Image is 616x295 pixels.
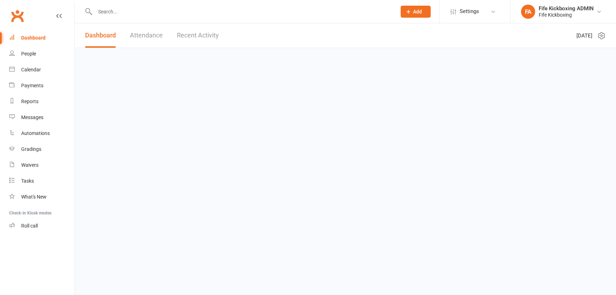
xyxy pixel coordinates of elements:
[9,125,74,141] a: Automations
[9,157,74,173] a: Waivers
[413,9,422,14] span: Add
[401,6,431,18] button: Add
[9,94,74,110] a: Reports
[9,110,74,125] a: Messages
[460,4,479,19] span: Settings
[130,23,163,48] a: Attendance
[9,173,74,189] a: Tasks
[539,12,594,18] div: Fife Kickboxing
[21,67,41,72] div: Calendar
[21,178,34,184] div: Tasks
[21,162,38,168] div: Waivers
[9,46,74,62] a: People
[21,83,43,88] div: Payments
[576,31,592,40] span: [DATE]
[21,51,36,57] div: People
[9,218,74,234] a: Roll call
[9,189,74,205] a: What's New
[521,5,535,19] div: FA
[21,223,38,229] div: Roll call
[21,194,47,200] div: What's New
[21,130,50,136] div: Automations
[21,99,38,104] div: Reports
[177,23,219,48] a: Recent Activity
[21,114,43,120] div: Messages
[539,5,594,12] div: Fife Kickboxing ADMIN
[9,141,74,157] a: Gradings
[9,78,74,94] a: Payments
[21,146,41,152] div: Gradings
[21,35,46,41] div: Dashboard
[9,30,74,46] a: Dashboard
[93,7,391,17] input: Search...
[85,23,116,48] a: Dashboard
[8,7,26,25] a: Clubworx
[9,62,74,78] a: Calendar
